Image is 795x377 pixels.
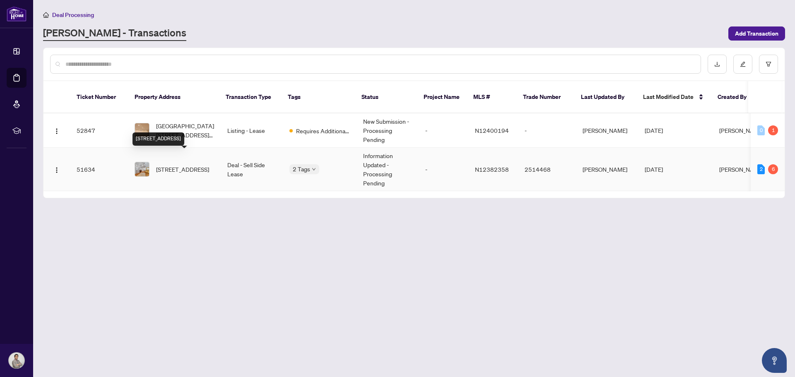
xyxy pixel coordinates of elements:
th: Transaction Type [219,81,281,113]
span: down [312,167,316,171]
img: Logo [53,167,60,173]
span: N12382358 [475,166,509,173]
td: Listing - Lease [221,113,283,148]
span: [GEOGRAPHIC_DATA][STREET_ADDRESS][GEOGRAPHIC_DATA] [156,121,214,139]
td: 2514468 [518,148,576,191]
button: Open asap [762,348,787,373]
th: Created By [711,81,761,113]
button: Logo [50,124,63,137]
span: N12400194 [475,127,509,134]
img: Logo [53,128,60,134]
button: Logo [50,163,63,176]
span: home [43,12,49,18]
span: Deal Processing [52,11,94,19]
button: Add Transaction [728,26,785,41]
td: - [419,148,468,191]
span: 2 Tags [293,164,310,174]
td: - [419,113,468,148]
span: [PERSON_NAME] [719,127,764,134]
button: edit [733,55,752,74]
span: filter [766,61,771,67]
th: Trade Number [516,81,574,113]
span: [PERSON_NAME] [719,166,764,173]
span: [DATE] [645,127,663,134]
th: MLS # [467,81,516,113]
div: 2 [757,164,765,174]
span: Last Modified Date [643,92,694,101]
th: Status [355,81,417,113]
span: download [714,61,720,67]
th: Project Name [417,81,467,113]
td: [PERSON_NAME] [576,113,638,148]
div: 1 [768,125,778,135]
img: thumbnail-img [135,123,149,137]
th: Last Modified Date [636,81,711,113]
td: 51634 [70,148,128,191]
td: Deal - Sell Side Lease [221,148,283,191]
span: Add Transaction [735,27,778,40]
th: Last Updated By [574,81,636,113]
span: [STREET_ADDRESS] [156,165,209,174]
span: [DATE] [645,166,663,173]
button: download [708,55,727,74]
button: filter [759,55,778,74]
img: thumbnail-img [135,162,149,176]
th: Property Address [128,81,219,113]
td: New Submission - Processing Pending [357,113,419,148]
th: Tags [281,81,355,113]
a: [PERSON_NAME] - Transactions [43,26,186,41]
div: [STREET_ADDRESS] [132,132,184,146]
span: Requires Additional Docs [296,126,350,135]
img: Profile Icon [9,353,24,368]
td: [PERSON_NAME] [576,148,638,191]
img: logo [7,6,26,22]
div: 0 [757,125,765,135]
th: Ticket Number [70,81,128,113]
div: 6 [768,164,778,174]
td: - [518,113,576,148]
td: 52847 [70,113,128,148]
td: Information Updated - Processing Pending [357,148,419,191]
span: edit [740,61,746,67]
